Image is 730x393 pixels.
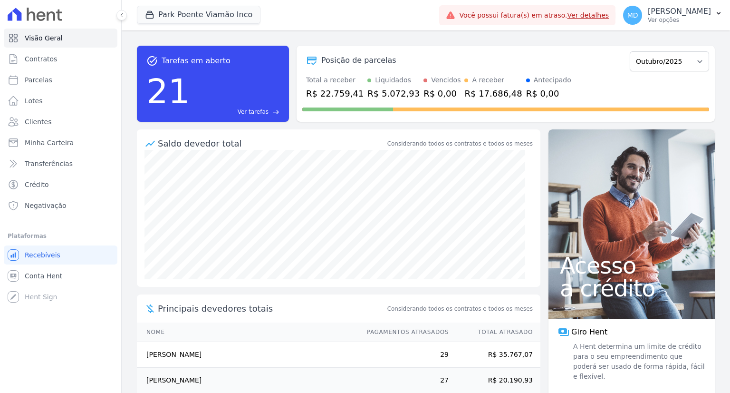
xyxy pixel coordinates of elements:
[387,305,533,313] span: Considerando todos os contratos e todos os meses
[472,75,504,85] div: A receber
[459,10,609,20] span: Você possui fatura(s) em atraso.
[423,87,461,100] div: R$ 0,00
[25,271,62,281] span: Conta Hent
[194,108,279,116] a: Ver tarefas east
[238,108,269,116] span: Ver tarefas
[4,196,117,215] a: Negativação
[4,175,117,194] a: Crédito
[137,6,260,24] button: Park Poente Viamão Inco
[137,342,358,368] td: [PERSON_NAME]
[449,323,540,342] th: Total Atrasado
[4,91,117,110] a: Lotes
[358,323,449,342] th: Pagamentos Atrasados
[25,201,67,210] span: Negativação
[25,33,63,43] span: Visão Geral
[615,2,730,29] button: MD [PERSON_NAME] Ver opções
[158,137,385,150] div: Saldo devedor total
[571,342,705,382] span: A Hent determina um limite de crédito para o seu empreendimento que poderá ser usado de forma ráp...
[648,7,711,16] p: [PERSON_NAME]
[146,55,158,67] span: task_alt
[449,342,540,368] td: R$ 35.767,07
[4,246,117,265] a: Recebíveis
[321,55,396,66] div: Posição de parcelas
[567,11,609,19] a: Ver detalhes
[534,75,571,85] div: Antecipado
[627,12,638,19] span: MD
[526,87,571,100] div: R$ 0,00
[375,75,411,85] div: Liquidados
[571,326,607,338] span: Giro Hent
[162,55,231,67] span: Tarefas em aberto
[25,159,73,168] span: Transferências
[387,139,533,148] div: Considerando todos os contratos e todos os meses
[25,138,74,147] span: Minha Carteira
[431,75,461,85] div: Vencidos
[25,96,43,106] span: Lotes
[4,70,117,89] a: Parcelas
[648,16,711,24] p: Ver opções
[137,323,358,342] th: Nome
[4,49,117,69] a: Contratos
[25,117,51,127] span: Clientes
[272,108,279,116] span: east
[306,87,364,100] div: R$ 22.759,41
[25,75,52,85] span: Parcelas
[4,133,117,152] a: Minha Carteira
[560,277,703,300] span: a crédito
[4,29,117,48] a: Visão Geral
[358,342,449,368] td: 29
[560,254,703,277] span: Acesso
[4,266,117,285] a: Conta Hent
[4,154,117,173] a: Transferências
[8,230,114,242] div: Plataformas
[25,250,60,260] span: Recebíveis
[464,87,522,100] div: R$ 17.686,48
[306,75,364,85] div: Total a receber
[146,67,190,116] div: 21
[25,180,49,189] span: Crédito
[367,87,420,100] div: R$ 5.072,93
[25,54,57,64] span: Contratos
[4,112,117,131] a: Clientes
[158,302,385,315] span: Principais devedores totais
